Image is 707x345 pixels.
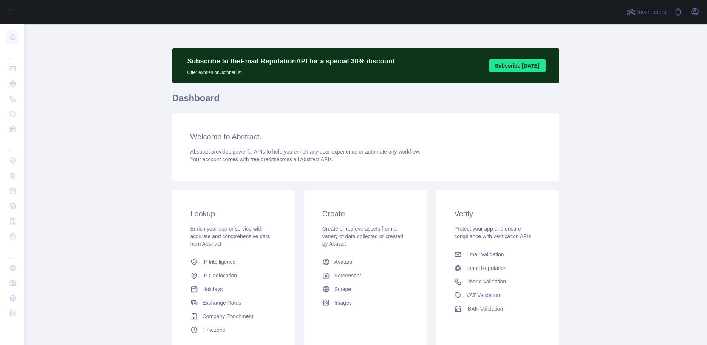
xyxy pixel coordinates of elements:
[454,208,541,219] h3: Verify
[187,56,395,66] p: Subscribe to the Email Reputation API for a special 30 % discount
[451,275,544,288] a: Phone Validation
[451,248,544,261] a: Email Validation
[190,208,277,219] h3: Lookup
[190,131,541,142] h3: Welcome to Abstract.
[190,226,270,247] span: Enrich your app or service with accurate and comprehensive data from Abstract
[190,149,421,155] span: Abstract provides powerful APIs to help you enrich any user experience or automate any workflow.
[203,285,223,293] span: Holidays
[6,45,18,60] div: ...
[187,269,280,282] a: IP Geolocation
[466,264,507,272] span: Email Reputation
[451,261,544,275] a: Email Reputation
[190,156,333,162] span: Your account comes with across all Abstract APIs.
[322,226,403,247] span: Create or retrieve assets from a variety of data collected or created by Abtract
[187,310,280,323] a: Company Enrichment
[203,313,254,320] span: Company Enrichment
[454,226,531,239] span: Protect your app and ensure compliance with verification APIs
[203,326,226,334] span: Timezone
[334,272,361,279] span: Screenshot
[334,258,352,266] span: Avatars
[322,208,409,219] h3: Create
[319,282,412,296] a: Scrape
[451,302,544,316] a: IBAN Validation
[466,291,500,299] span: VAT Validation
[489,59,546,72] button: Subscribe [DATE]
[451,288,544,302] a: VAT Validation
[466,278,506,285] span: Phone Validation
[6,137,18,152] div: ...
[319,296,412,310] a: Images
[466,251,504,258] span: Email Validation
[203,299,241,306] span: Exchange Rates
[334,285,351,293] span: Scrape
[319,255,412,269] a: Avatars
[187,323,280,337] a: Timezone
[187,255,280,269] a: IP Intelligence
[172,92,559,110] h1: Dashboard
[6,245,18,260] div: ...
[637,8,666,17] span: Invite users
[203,258,236,266] span: IP Intelligence
[251,156,277,162] span: free credits
[334,299,352,306] span: Images
[319,269,412,282] a: Screenshot
[187,282,280,296] a: Holidays
[466,305,503,313] span: IBAN Validation
[187,66,395,75] p: Offer expires on October 1st.
[625,6,668,18] button: Invite users
[187,296,280,310] a: Exchange Rates
[203,272,237,279] span: IP Geolocation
